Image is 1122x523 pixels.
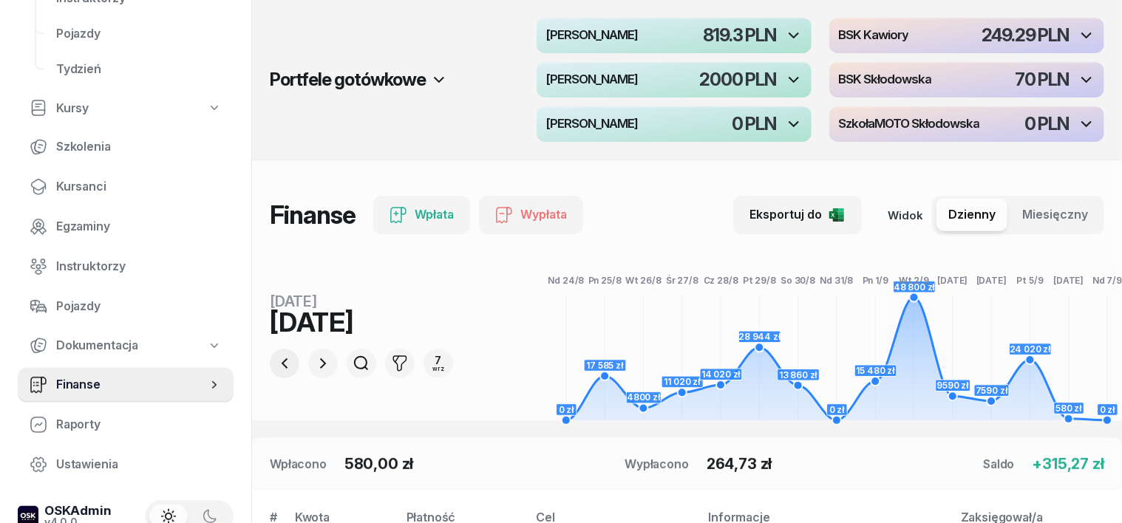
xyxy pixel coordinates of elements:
[537,18,812,53] button: [PERSON_NAME]819.3 PLN
[18,367,234,403] a: Finanse
[537,62,812,98] button: [PERSON_NAME]2000 PLN
[820,275,854,286] tspan: Nd 31/8
[18,129,234,165] a: Szkolenia
[18,249,234,284] a: Instruktorzy
[1092,275,1122,286] tspan: Nd 7/9
[18,329,234,363] a: Dokumentacja
[838,117,979,131] h4: SzkołaMOTO Skłodowska
[548,275,585,286] tspan: Nd 24/8
[700,71,776,89] div: 2000 PLN
[1024,115,1069,133] div: 0 PLN
[390,205,454,225] div: Wpłata
[56,297,222,316] span: Pojazdy
[270,68,426,92] h2: Portfele gotówkowe
[829,106,1104,142] button: SzkołaMOTO Skłodowska0 PLN
[56,257,222,276] span: Instruktorzy
[56,455,222,474] span: Ustawienia
[948,205,996,225] span: Dzienny
[18,169,234,205] a: Kursanci
[432,366,444,372] div: wrz
[270,455,327,473] div: Wpłacono
[56,24,222,44] span: Pojazdy
[424,349,453,378] button: 7wrz
[938,275,968,286] tspan: [DATE]
[1017,275,1044,286] tspan: Pt 5/9
[44,16,234,52] a: Pojazdy
[829,18,1104,53] button: BSK Kawiory249.29 PLN
[479,196,583,234] button: Wypłata
[270,309,453,335] div: [DATE]
[495,205,567,225] div: Wypłata
[56,375,207,394] span: Finanse
[18,407,234,442] a: Raporty
[704,275,738,286] tspan: Cz 28/8
[56,336,138,355] span: Dokumentacja
[838,29,908,42] h4: BSK Kawiory
[18,447,234,482] a: Ustawienia
[18,209,234,245] a: Egzaminy
[270,294,453,309] div: [DATE]
[899,275,929,286] tspan: Wt 2/9
[666,274,698,286] tspan: Śr 27/8
[588,275,622,286] tspan: Pn 25/8
[1054,275,1084,286] tspan: [DATE]
[44,505,112,517] div: OSKAdmin
[1033,455,1043,473] span: +
[545,29,638,42] h4: [PERSON_NAME]
[537,106,812,142] button: [PERSON_NAME]0 PLN
[56,99,89,118] span: Kursy
[732,115,776,133] div: 0 PLN
[703,27,776,44] div: 819.3 PLN
[1015,71,1069,89] div: 70 PLN
[936,199,1007,231] button: Dzienny
[829,62,1104,98] button: BSK Skłodowska70 PLN
[781,275,816,286] tspan: So 30/8
[373,196,470,234] button: Wpłata
[56,60,222,79] span: Tydzień
[44,52,234,87] a: Tydzień
[976,275,1007,286] tspan: [DATE]
[1010,199,1100,231] button: Miesięczny
[733,196,862,234] button: Eksportuj do
[1022,205,1088,225] span: Miesięczny
[432,355,444,366] div: 7
[270,202,356,228] h1: Finanse
[18,92,234,126] a: Kursy
[749,205,846,225] div: Eksportuj do
[838,73,931,86] h4: BSK Skłodowska
[56,177,222,196] span: Kursanci
[56,415,222,434] span: Raporty
[18,289,234,324] a: Pojazdy
[56,137,222,157] span: Szkolenia
[545,73,638,86] h4: [PERSON_NAME]
[983,455,1014,473] div: Saldo
[625,275,662,286] tspan: Wt 26/8
[56,217,222,236] span: Egzaminy
[982,27,1069,44] div: 249.29 PLN
[625,455,689,473] div: Wypłacono
[545,117,638,131] h4: [PERSON_NAME]
[863,275,888,286] tspan: Pn 1/9
[743,275,776,286] tspan: Pt 29/8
